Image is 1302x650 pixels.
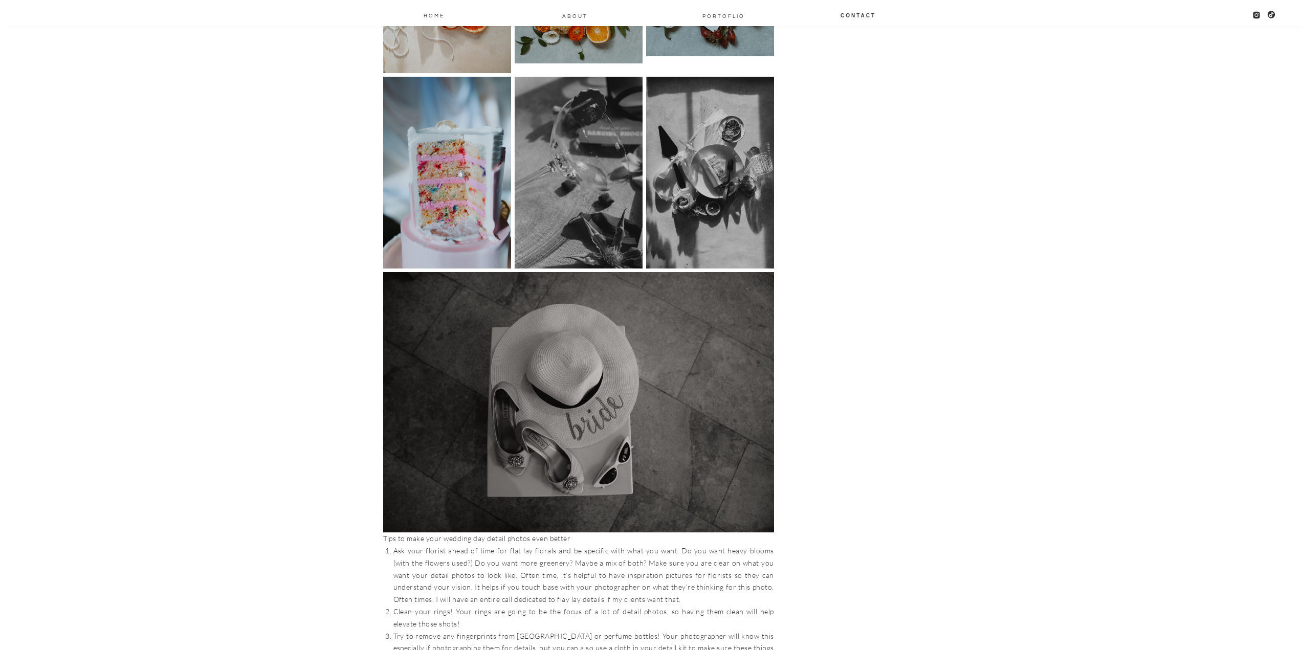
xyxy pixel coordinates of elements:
li: Ask your florist ahead of time for flat lay florals and be specific with what you want. Do you wa... [393,545,774,606]
img: 32 things to pack for your wedding day detail photos 13 [646,77,774,268]
img: 32 things to pack for your wedding day detail photos 12 [515,77,643,268]
a: Contact [840,11,877,19]
a: PORTOFLIO [698,11,749,19]
a: About [562,11,588,19]
a: Home [423,11,446,19]
img: 32 things to pack for your wedding day detail photos 11 [383,77,511,268]
h4: Tips to make your wedding day detail photos even better [383,532,774,545]
li: Clean your rings! Your rings are going to be the focus of a lot of detail photos, so having them ... [393,606,774,630]
img: 32 things to pack for your wedding day detail photos 14 [383,272,774,533]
